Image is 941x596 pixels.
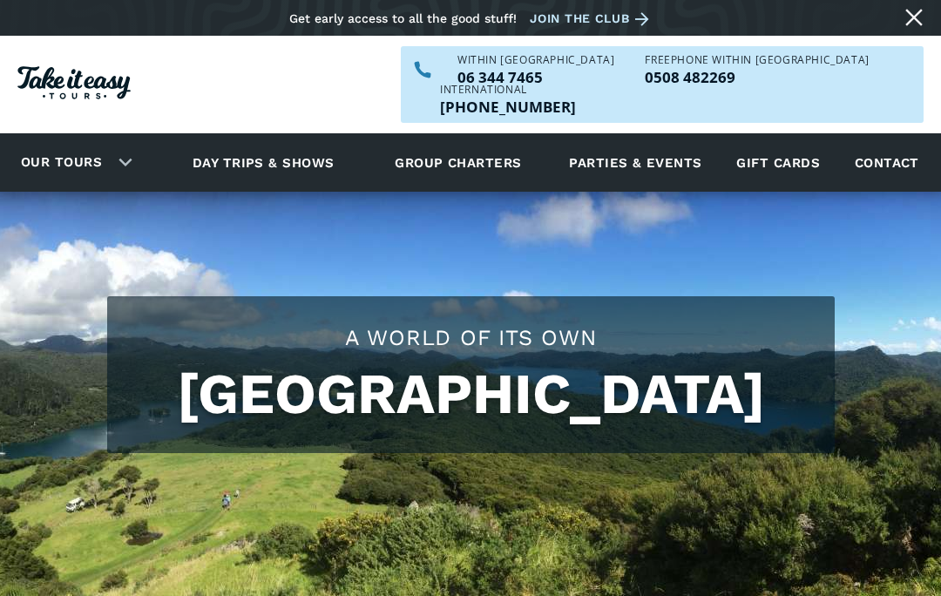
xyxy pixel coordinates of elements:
[846,139,928,186] a: Contact
[645,70,869,85] a: Call us freephone within NZ on 0508482269
[457,55,614,65] div: WITHIN [GEOGRAPHIC_DATA]
[373,139,543,186] a: Group charters
[171,139,356,186] a: Day trips & shows
[125,362,817,427] h1: [GEOGRAPHIC_DATA]
[457,70,614,85] a: Call us within NZ on 063447465
[17,66,131,99] img: Take it easy Tours logo
[457,70,614,85] p: 06 344 7465
[440,85,576,95] div: International
[17,58,131,112] a: Homepage
[125,322,817,353] h2: A World Of Its Own
[530,8,655,30] a: Join the club
[289,11,517,25] div: Get early access to all the good stuff!
[900,3,928,31] a: Close message
[645,70,869,85] p: 0508 482269
[440,99,576,114] a: Call us outside of NZ on +6463447465
[440,99,576,114] p: [PHONE_NUMBER]
[645,55,869,65] div: Freephone WITHIN [GEOGRAPHIC_DATA]
[8,142,115,183] a: Our tours
[560,139,710,186] a: Parties & events
[728,139,829,186] a: Gift cards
